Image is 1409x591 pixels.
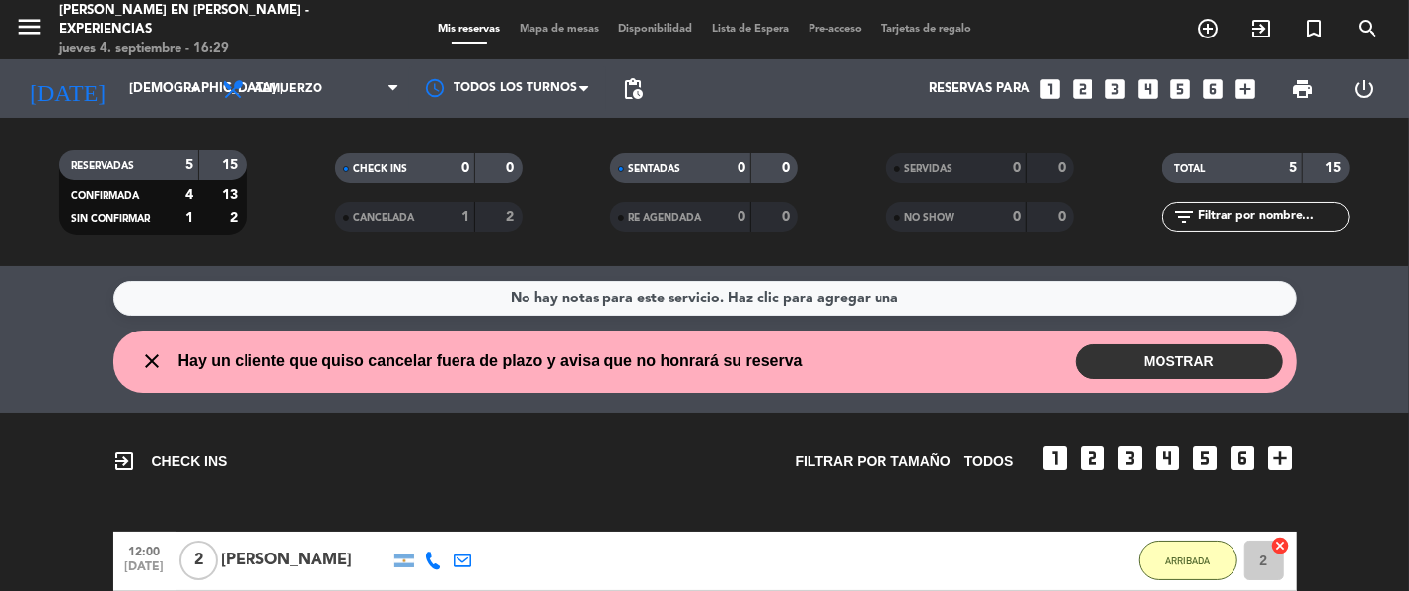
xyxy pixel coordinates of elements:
[1102,76,1128,102] i: looks_3
[1291,77,1314,101] span: print
[510,24,608,35] span: Mapa de mesas
[183,77,207,101] i: arrow_drop_down
[1200,76,1226,102] i: looks_6
[628,164,680,174] span: SENTADAS
[222,188,242,202] strong: 13
[1040,442,1072,474] i: looks_one
[1174,164,1205,174] span: TOTAL
[254,82,322,96] span: Almuerzo
[120,539,170,561] span: 12:00
[964,450,1014,473] span: TODOS
[904,213,954,223] span: NO SHOW
[222,548,389,573] div: [PERSON_NAME]
[185,158,193,172] strong: 5
[71,191,139,201] span: CONFIRMADA
[179,541,218,580] span: 2
[1139,541,1237,580] button: ARRIBADA
[1196,17,1220,40] i: add_circle_outline
[461,161,469,175] strong: 0
[222,158,242,172] strong: 15
[1153,442,1184,474] i: looks_4
[1037,76,1063,102] i: looks_one
[1078,442,1109,474] i: looks_two
[120,560,170,583] span: [DATE]
[872,24,981,35] span: Tarjetas de regalo
[1172,205,1196,229] i: filter_list
[59,39,337,59] div: jueves 4. septiembre - 16:29
[113,449,137,473] i: exit_to_app
[628,213,701,223] span: RE AGENDADA
[15,12,44,41] i: menu
[59,1,337,39] div: [PERSON_NAME] en [PERSON_NAME] - Experiencias
[1076,344,1283,379] button: MOSTRAR
[1196,206,1349,228] input: Filtrar por nombre...
[1333,59,1394,118] div: LOG OUT
[702,24,799,35] span: Lista de Espera
[428,24,510,35] span: Mis reservas
[185,188,193,202] strong: 4
[1058,210,1070,224] strong: 0
[353,213,414,223] span: CANCELADA
[1058,161,1070,175] strong: 0
[608,24,702,35] span: Disponibilidad
[1165,555,1210,566] span: ARRIBADA
[1190,442,1222,474] i: looks_5
[71,214,150,224] span: SIN CONFIRMAR
[353,164,407,174] span: CHECK INS
[1014,161,1022,175] strong: 0
[178,348,803,374] span: Hay un cliente que quiso cancelar fuera de plazo y avisa que no honrará su reserva
[71,161,134,171] span: RESERVADAS
[796,450,951,473] span: Filtrar por tamaño
[1289,161,1297,175] strong: 5
[1135,76,1161,102] i: looks_4
[738,210,745,224] strong: 0
[621,77,645,101] span: pending_actions
[929,81,1030,97] span: Reservas para
[1228,442,1259,474] i: looks_6
[230,211,242,225] strong: 2
[1265,442,1297,474] i: add_box
[738,161,745,175] strong: 0
[1233,76,1258,102] i: add_box
[1356,17,1379,40] i: search
[1167,76,1193,102] i: looks_5
[1115,442,1147,474] i: looks_3
[506,161,518,175] strong: 0
[904,164,952,174] span: SERVIDAS
[782,210,794,224] strong: 0
[1271,536,1291,555] i: cancel
[15,12,44,48] button: menu
[1070,76,1095,102] i: looks_two
[799,24,872,35] span: Pre-acceso
[461,210,469,224] strong: 1
[141,349,165,373] i: close
[113,449,228,473] span: CHECK INS
[782,161,794,175] strong: 0
[1352,77,1375,101] i: power_settings_new
[1014,210,1022,224] strong: 0
[506,210,518,224] strong: 2
[185,211,193,225] strong: 1
[1303,17,1326,40] i: turned_in_not
[511,287,898,310] div: No hay notas para este servicio. Haz clic para agregar una
[1249,17,1273,40] i: exit_to_app
[15,67,119,111] i: [DATE]
[1326,161,1346,175] strong: 15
